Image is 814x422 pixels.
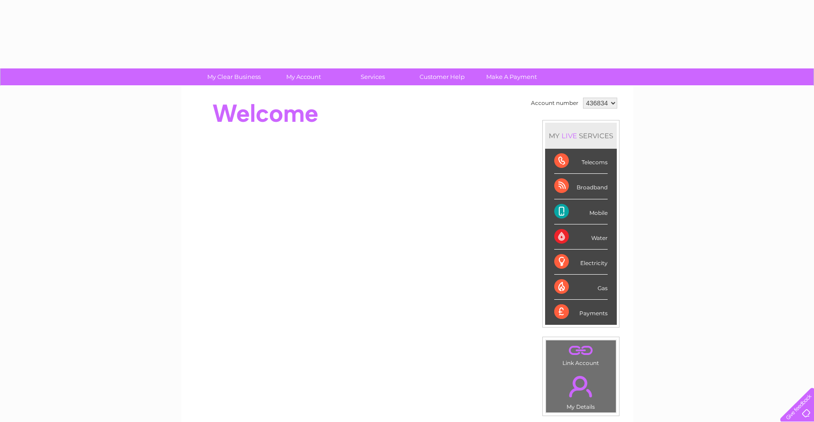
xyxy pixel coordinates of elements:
[554,149,608,174] div: Telecoms
[546,340,616,369] td: Link Account
[560,131,579,140] div: LIVE
[404,68,480,85] a: Customer Help
[474,68,549,85] a: Make A Payment
[554,174,608,199] div: Broadband
[554,199,608,224] div: Mobile
[554,300,608,324] div: Payments
[548,370,614,402] a: .
[554,275,608,300] div: Gas
[529,95,581,111] td: Account number
[554,250,608,275] div: Electricity
[335,68,410,85] a: Services
[548,343,614,359] a: .
[546,368,616,413] td: My Details
[545,123,617,149] div: MY SERVICES
[554,224,608,250] div: Water
[196,68,272,85] a: My Clear Business
[266,68,341,85] a: My Account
